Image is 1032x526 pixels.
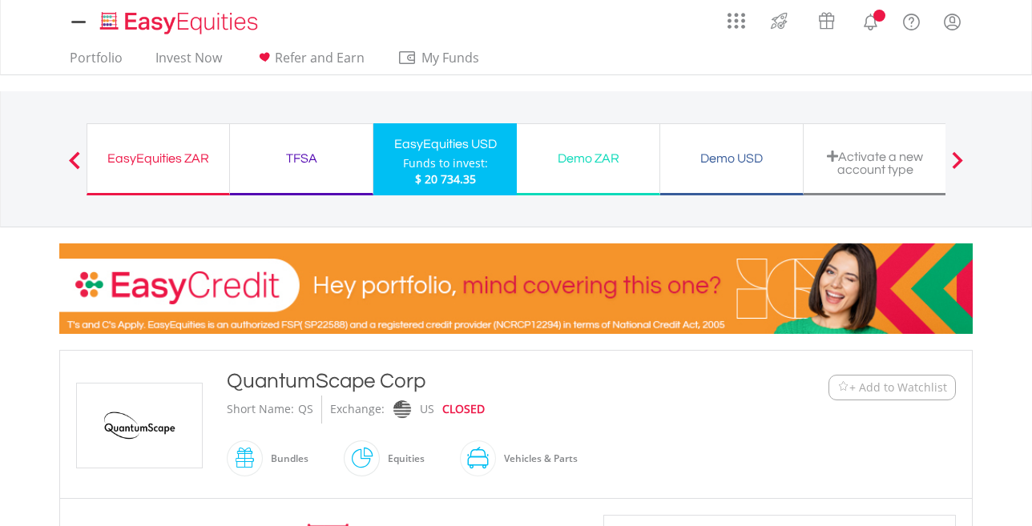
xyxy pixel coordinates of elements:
img: Watchlist [837,381,849,393]
div: Vehicles & Parts [496,440,578,478]
img: nasdaq.png [393,400,411,419]
div: Exchange: [330,396,385,424]
div: QuantumScape Corp [227,367,730,396]
a: FAQ's and Support [891,4,932,36]
a: Portfolio [63,50,129,74]
div: Funds to invest: [403,155,488,171]
div: EasyEquities ZAR [97,147,220,170]
img: thrive-v2.svg [766,8,792,34]
img: vouchers-v2.svg [813,8,840,34]
div: Demo USD [670,147,793,170]
a: Vouchers [803,4,850,34]
span: Refer and Earn [275,49,365,66]
img: grid-menu-icon.svg [728,12,745,30]
div: Short Name: [227,396,294,424]
div: Bundles [263,440,308,478]
div: US [420,396,434,424]
img: EasyEquities_Logo.png [97,10,264,36]
a: Refer and Earn [248,50,371,74]
a: Notifications [850,4,891,36]
a: Home page [94,4,264,36]
div: CLOSED [442,396,485,424]
span: My Funds [397,47,502,68]
div: Equities [380,440,425,478]
a: AppsGrid [717,4,756,30]
div: TFSA [240,147,363,170]
button: Watchlist + Add to Watchlist [828,375,956,400]
span: + Add to Watchlist [849,379,947,396]
div: EasyEquities USD [383,133,507,155]
img: EasyCredit Promotion Banner [59,243,973,334]
a: Invest Now [149,50,228,74]
a: My Profile [932,4,973,39]
img: EQU.US.QS.png [79,383,200,468]
div: Demo ZAR [526,147,650,170]
div: QS [298,396,313,424]
span: $ 20 734.35 [415,171,476,187]
div: Activate a new account type [813,150,937,176]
